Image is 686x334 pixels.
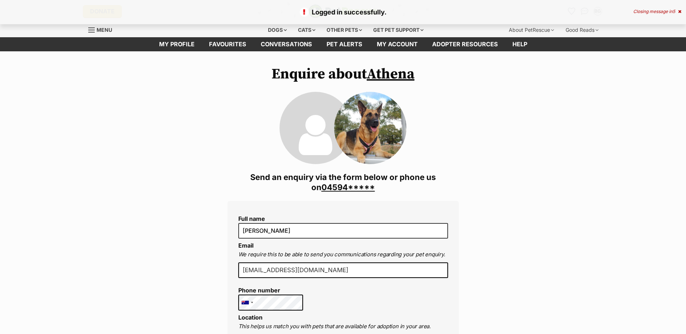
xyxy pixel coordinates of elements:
[505,37,534,51] a: Help
[321,23,367,37] div: Other pets
[238,322,448,331] p: This helps us match you with pets that are available for adoption in your area.
[370,37,425,51] a: My account
[561,23,604,37] div: Good Reads
[367,65,414,83] a: Athena
[238,242,253,249] label: Email
[368,23,429,37] div: Get pet support
[238,314,263,321] label: Location
[425,37,505,51] a: Adopter resources
[293,23,320,37] div: Cats
[88,23,117,36] a: Menu
[227,172,459,192] h3: Send an enquiry via the form below or phone us on
[334,92,406,164] img: Athena
[253,37,319,51] a: conversations
[238,287,303,294] label: Phone number
[202,37,253,51] a: Favourites
[152,37,202,51] a: My profile
[504,23,559,37] div: About PetRescue
[238,215,448,222] label: Full name
[239,295,255,310] div: Australia: +61
[97,27,112,33] span: Menu
[238,250,448,259] p: We require this to be able to send you communications regarding your pet enquiry.
[238,223,448,238] input: E.g. Jimmy Chew
[319,37,370,51] a: Pet alerts
[227,66,459,82] h1: Enquire about
[263,23,292,37] div: Dogs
